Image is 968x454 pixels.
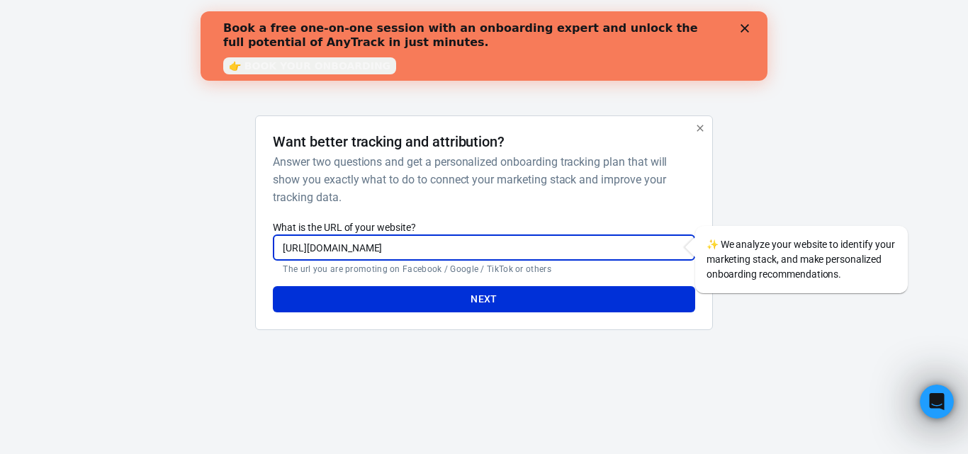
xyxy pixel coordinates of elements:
iframe: Intercom live chat [920,385,954,419]
h6: Answer two questions and get a personalized onboarding tracking plan that will show you exactly w... [273,153,689,206]
iframe: Intercom live chat banner [201,11,767,81]
span: sparkles [707,239,719,250]
div: We analyze your website to identify your marketing stack, and make personalized onboarding recomm... [695,226,908,293]
input: https://yourwebsite.com/landing-page [273,234,694,261]
button: Next [273,286,694,312]
h4: Want better tracking and attribution? [273,133,505,150]
label: What is the URL of your website? [273,220,694,234]
p: The url you are promoting on Facebook / Google / TikTok or others [283,263,685,275]
div: AnyTrack [130,23,838,47]
div: Close [540,13,554,21]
